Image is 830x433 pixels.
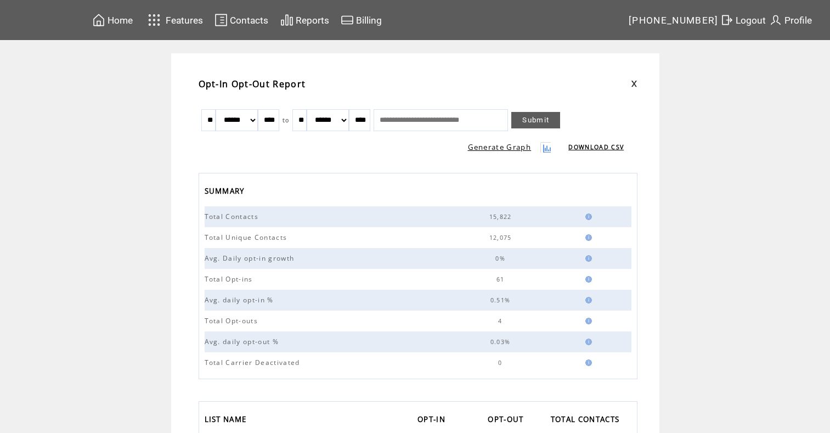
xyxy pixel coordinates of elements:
a: Generate Graph [468,142,532,152]
span: Total Opt-outs [205,316,261,325]
a: Profile [767,12,814,29]
span: 0% [495,255,508,262]
span: Billing [356,15,382,26]
a: Billing [339,12,383,29]
span: TOTAL CONTACTS [551,412,623,430]
span: SUMMARY [205,183,247,201]
span: Avg. Daily opt-in growth [205,254,297,263]
img: help.gif [582,234,592,241]
a: OPT-OUT [488,412,529,430]
span: Home [108,15,133,26]
img: help.gif [582,359,592,366]
span: [PHONE_NUMBER] [629,15,719,26]
img: creidtcard.svg [341,13,354,27]
img: help.gif [582,318,592,324]
span: Profile [784,15,812,26]
span: Opt-In Opt-Out Report [199,78,306,90]
img: help.gif [582,276,592,283]
a: TOTAL CONTACTS [551,412,625,430]
span: 0 [498,359,505,367]
span: Avg. daily opt-in % [205,295,276,305]
a: Features [143,9,205,31]
span: Avg. daily opt-out % [205,337,282,346]
a: Reports [279,12,331,29]
span: Features [166,15,203,26]
img: help.gif [582,297,592,303]
a: OPT-IN [417,412,451,430]
a: Submit [511,112,560,128]
img: help.gif [582,255,592,262]
a: LIST NAME [205,412,252,430]
a: Logout [719,12,767,29]
img: help.gif [582,213,592,220]
img: features.svg [145,11,164,29]
span: 12,075 [489,234,515,241]
span: Total Unique Contacts [205,233,290,242]
span: OPT-IN [417,412,448,430]
a: Contacts [213,12,270,29]
img: exit.svg [720,13,733,27]
span: LIST NAME [205,412,250,430]
span: Contacts [230,15,268,26]
a: DOWNLOAD CSV [568,143,624,151]
img: profile.svg [769,13,782,27]
span: OPT-OUT [488,412,526,430]
span: Total Opt-ins [205,274,256,284]
a: Home [91,12,134,29]
span: 15,822 [489,213,515,221]
span: to [283,116,290,124]
span: 4 [498,317,505,325]
span: 0.03% [490,338,513,346]
span: Logout [736,15,766,26]
img: chart.svg [280,13,293,27]
span: Total Carrier Deactivated [205,358,303,367]
span: 0.51% [490,296,513,304]
img: home.svg [92,13,105,27]
span: Total Contacts [205,212,262,221]
span: 61 [496,275,507,283]
img: contacts.svg [214,13,228,27]
img: help.gif [582,339,592,345]
span: Reports [296,15,329,26]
